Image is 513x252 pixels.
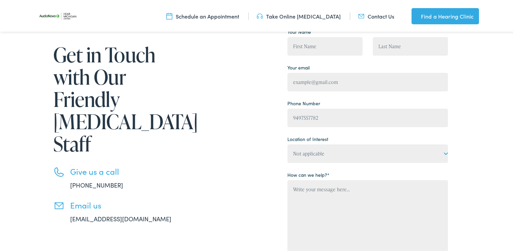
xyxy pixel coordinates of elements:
[287,27,311,34] label: Your Name
[53,42,192,153] h1: Get in Touch with Our Friendly [MEDICAL_DATA] Staff
[287,72,448,90] input: example@gmail.com
[70,213,171,222] a: [EMAIL_ADDRESS][DOMAIN_NAME]
[287,134,328,141] label: Location of Interest
[287,107,448,126] input: (XXX) XXX - XXXX
[287,170,330,177] label: How can we help?
[70,165,192,175] h3: Give us a call
[373,36,448,54] input: Last Name
[166,11,172,19] img: utility icon
[287,36,363,54] input: First Name
[70,179,123,188] a: [PHONE_NUMBER]
[287,99,320,106] label: Phone Number
[257,11,263,19] img: utility icon
[287,63,310,70] label: Your email
[358,11,394,19] a: Contact Us
[166,11,239,19] a: Schedule an Appointment
[257,11,341,19] a: Take Online [MEDICAL_DATA]
[358,11,364,19] img: utility icon
[411,7,479,23] a: Find a Hearing Clinic
[70,199,192,209] h3: Email us
[411,11,418,19] img: utility icon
